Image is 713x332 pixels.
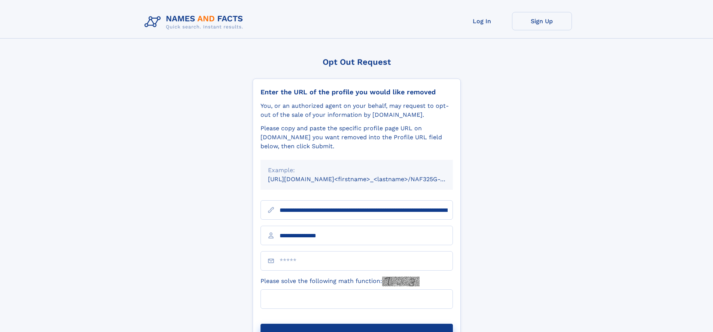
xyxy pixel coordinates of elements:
small: [URL][DOMAIN_NAME]<firstname>_<lastname>/NAF325G-xxxxxxxx [268,176,467,183]
img: Logo Names and Facts [141,12,249,32]
div: Example: [268,166,445,175]
div: Opt Out Request [253,57,461,67]
a: Log In [452,12,512,30]
div: Please copy and paste the specific profile page URL on [DOMAIN_NAME] you want removed into the Pr... [260,124,453,151]
div: You, or an authorized agent on your behalf, may request to opt-out of the sale of your informatio... [260,101,453,119]
a: Sign Up [512,12,572,30]
div: Enter the URL of the profile you would like removed [260,88,453,96]
label: Please solve the following math function: [260,277,420,286]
